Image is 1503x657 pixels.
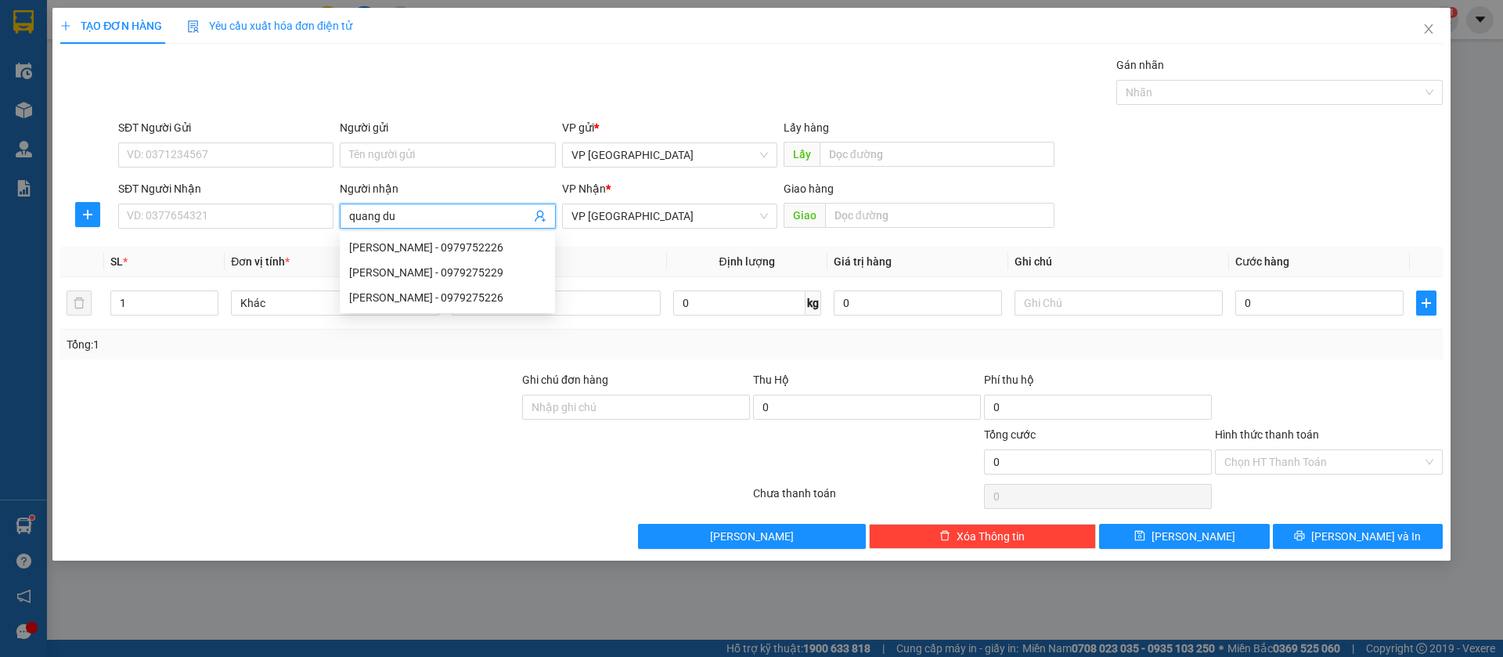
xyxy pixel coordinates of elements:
[1215,428,1319,441] label: Hình thức thanh toán
[67,291,92,316] button: delete
[187,20,200,33] img: icon
[110,255,123,268] span: SL
[1311,528,1421,545] span: [PERSON_NAME] và In
[753,374,789,386] span: Thu Hộ
[522,395,750,420] input: Ghi chú đơn hàng
[522,374,608,386] label: Ghi chú đơn hàng
[710,528,794,545] span: [PERSON_NAME]
[834,255,892,268] span: Giá trị hàng
[784,182,834,195] span: Giao hàng
[1407,8,1451,52] button: Close
[806,291,821,316] span: kg
[60,20,71,31] span: plus
[340,180,555,197] div: Người nhận
[340,260,555,285] div: Hoàng Thi - 0979275229
[340,235,555,260] div: Hoàng Thi - 0979752226
[1273,524,1443,549] button: printer[PERSON_NAME] và In
[1099,524,1269,549] button: save[PERSON_NAME]
[1152,528,1235,545] span: [PERSON_NAME]
[562,182,606,195] span: VP Nhận
[1116,59,1164,71] label: Gán nhãn
[60,20,162,32] span: TẠO ĐƠN HÀNG
[638,524,866,549] button: [PERSON_NAME]
[1417,297,1436,309] span: plus
[452,291,660,316] input: VD: Bàn, Ghế
[984,371,1212,395] div: Phí thu hộ
[1422,23,1435,35] span: close
[562,119,777,136] div: VP gửi
[118,119,333,136] div: SĐT Người Gửi
[349,264,546,281] div: [PERSON_NAME] - 0979275229
[1134,530,1145,543] span: save
[825,203,1054,228] input: Dọc đường
[349,239,546,256] div: [PERSON_NAME] - 0979752226
[957,528,1025,545] span: Xóa Thông tin
[340,119,555,136] div: Người gửi
[751,485,982,512] div: Chưa thanh toán
[340,285,555,310] div: Hoàng Thi - 0979275226
[118,180,333,197] div: SĐT Người Nhận
[834,291,1002,316] input: 0
[1294,530,1305,543] span: printer
[1015,291,1223,316] input: Ghi Chú
[1416,291,1436,316] button: plus
[869,524,1097,549] button: deleteXóa Thông tin
[939,530,950,543] span: delete
[820,142,1054,167] input: Dọc đường
[187,20,352,32] span: Yêu cầu xuất hóa đơn điện tử
[240,291,430,315] span: Khác
[349,289,546,306] div: [PERSON_NAME] - 0979275226
[784,142,820,167] span: Lấy
[534,210,546,222] span: user-add
[784,203,825,228] span: Giao
[984,428,1036,441] span: Tổng cước
[75,202,100,227] button: plus
[571,204,768,228] span: VP Lộc Ninh
[784,121,829,134] span: Lấy hàng
[76,208,99,221] span: plus
[571,143,768,167] span: VP Sài Gòn
[1235,255,1289,268] span: Cước hàng
[719,255,775,268] span: Định lượng
[231,255,290,268] span: Đơn vị tính
[1008,247,1229,277] th: Ghi chú
[67,336,580,353] div: Tổng: 1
